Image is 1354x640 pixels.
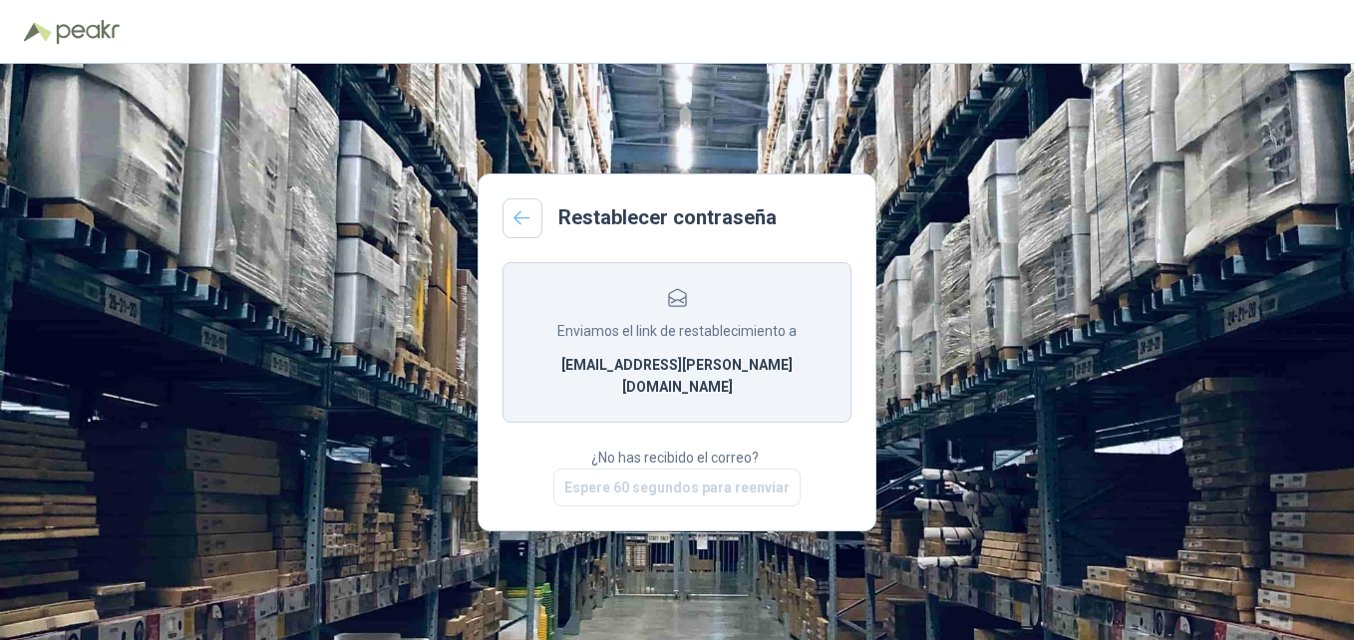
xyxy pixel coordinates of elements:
button: Espere 60 segundos para reenviar [553,469,801,506]
p: ¿No has recibido el correo? [591,447,763,469]
p: Enviamos el link de restablecimiento a [557,320,797,342]
img: Peakr [56,20,120,44]
b: [EMAIL_ADDRESS][PERSON_NAME][DOMAIN_NAME] [527,354,827,398]
img: Logo [24,22,52,42]
h2: Restablecer contraseña [558,202,777,233]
